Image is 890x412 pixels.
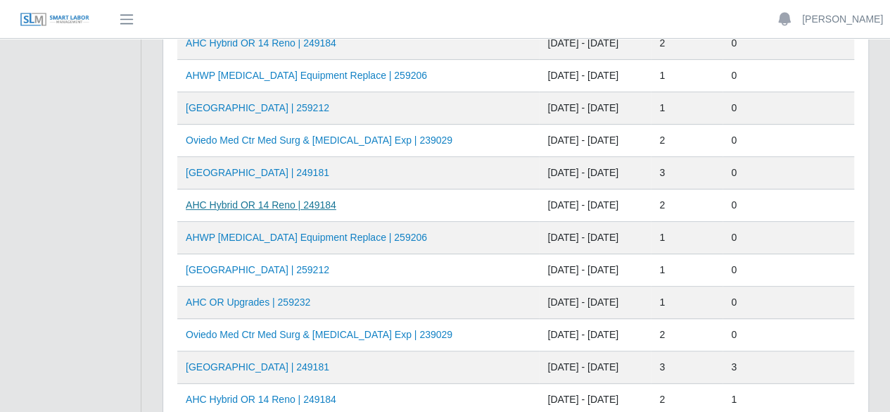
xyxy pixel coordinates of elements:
td: 0 [723,92,854,125]
a: Oviedo Med Ctr Med Surg & [MEDICAL_DATA] Exp | 239029 [186,135,452,146]
td: 1 [651,287,723,319]
td: [DATE] - [DATE] [539,189,651,222]
a: [GEOGRAPHIC_DATA] | 249181 [186,361,329,373]
a: [GEOGRAPHIC_DATA] | 249181 [186,167,329,178]
a: AHC Hybrid OR 14 Reno | 249184 [186,394,336,405]
td: 0 [723,27,854,60]
td: [DATE] - [DATE] [539,319,651,351]
td: 3 [651,157,723,189]
td: 0 [723,287,854,319]
td: 1 [651,222,723,254]
td: 3 [651,351,723,384]
td: 2 [651,125,723,157]
td: 0 [723,319,854,351]
td: 2 [651,189,723,222]
td: [DATE] - [DATE] [539,27,651,60]
a: AHWP [MEDICAL_DATA] Equipment Replace | 259206 [186,70,427,81]
td: 0 [723,125,854,157]
a: AHWP [MEDICAL_DATA] Equipment Replace | 259206 [186,232,427,243]
td: 1 [651,254,723,287]
a: Oviedo Med Ctr Med Surg & [MEDICAL_DATA] Exp | 239029 [186,329,452,340]
td: 2 [651,319,723,351]
a: AHC OR Upgrades | 259232 [186,296,310,308]
td: 1 [651,60,723,92]
td: 2 [651,27,723,60]
a: AHC Hybrid OR 14 Reno | 249184 [186,199,336,211]
td: [DATE] - [DATE] [539,125,651,157]
td: [DATE] - [DATE] [539,351,651,384]
td: 0 [723,157,854,189]
td: [DATE] - [DATE] [539,157,651,189]
td: 0 [723,189,854,222]
td: 3 [723,351,854,384]
a: [GEOGRAPHIC_DATA] | 259212 [186,102,329,113]
a: [GEOGRAPHIC_DATA] | 259212 [186,264,329,275]
a: AHC Hybrid OR 14 Reno | 249184 [186,37,336,49]
td: 1 [651,92,723,125]
td: 0 [723,254,854,287]
td: [DATE] - [DATE] [539,254,651,287]
img: SLM Logo [20,12,90,27]
td: [DATE] - [DATE] [539,287,651,319]
td: [DATE] - [DATE] [539,60,651,92]
a: [PERSON_NAME] [802,12,883,27]
td: 0 [723,222,854,254]
td: 0 [723,60,854,92]
td: [DATE] - [DATE] [539,222,651,254]
td: [DATE] - [DATE] [539,92,651,125]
